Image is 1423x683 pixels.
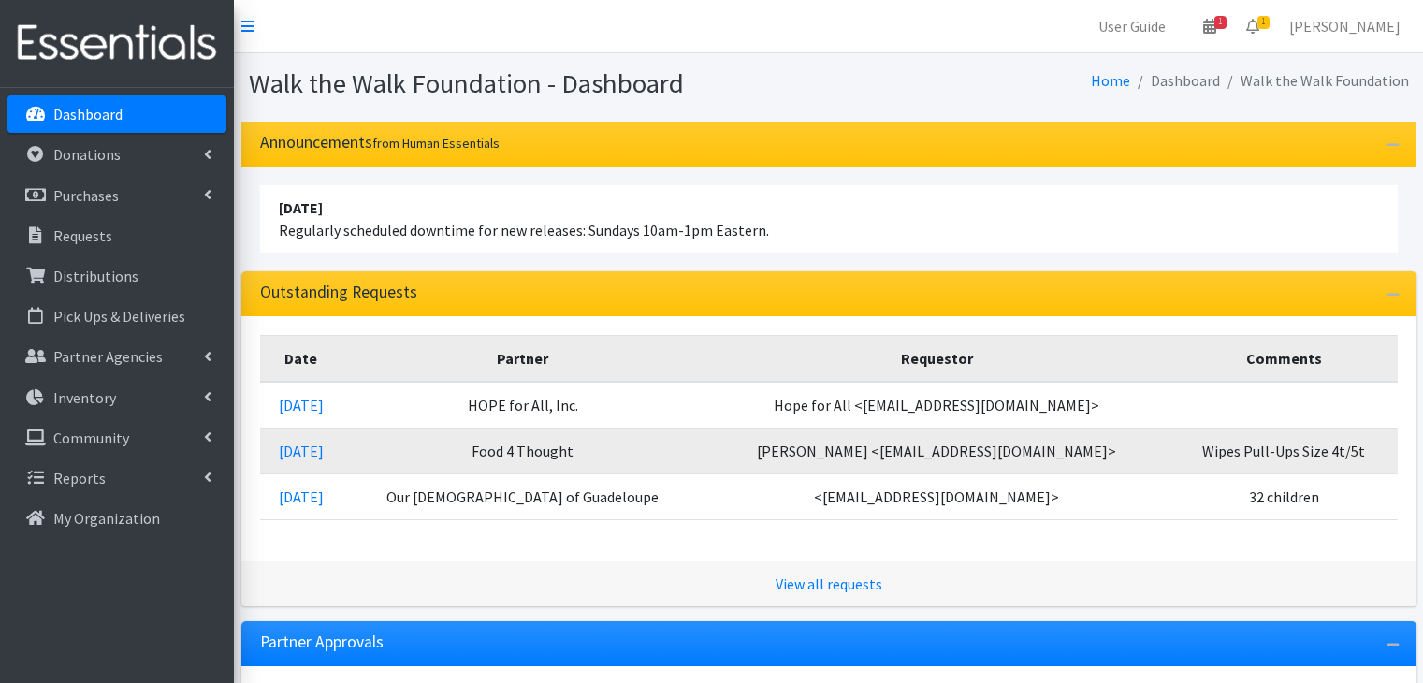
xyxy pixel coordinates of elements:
[342,382,704,429] td: HOPE for All, Inc.
[249,67,822,100] h1: Walk the Walk Foundation - Dashboard
[260,335,342,382] th: Date
[260,632,384,652] h3: Partner Approvals
[53,226,112,245] p: Requests
[7,419,226,457] a: Community
[1170,428,1397,473] td: Wipes Pull-Ups Size 4t/5t
[776,574,882,593] a: View all requests
[279,198,323,217] strong: [DATE]
[260,185,1398,253] li: Regularly scheduled downtime for new releases: Sundays 10am-1pm Eastern.
[342,473,704,519] td: Our [DEMOGRAPHIC_DATA] of Guadeloupe
[53,105,123,124] p: Dashboard
[1231,7,1274,45] a: 1
[7,338,226,375] a: Partner Agencies
[53,509,160,528] p: My Organization
[53,307,185,326] p: Pick Ups & Deliveries
[1083,7,1181,45] a: User Guide
[703,382,1170,429] td: Hope for All <[EMAIL_ADDRESS][DOMAIN_NAME]>
[1170,335,1397,382] th: Comments
[53,429,129,447] p: Community
[7,136,226,173] a: Donations
[7,12,226,75] img: HumanEssentials
[279,442,324,460] a: [DATE]
[53,469,106,487] p: Reports
[1091,71,1130,90] a: Home
[703,335,1170,382] th: Requestor
[53,267,138,285] p: Distributions
[260,133,500,153] h3: Announcements
[7,459,226,497] a: Reports
[7,500,226,537] a: My Organization
[53,347,163,366] p: Partner Agencies
[342,428,704,473] td: Food 4 Thought
[1130,67,1220,94] li: Dashboard
[1170,473,1397,519] td: 32 children
[372,135,500,152] small: from Human Essentials
[342,335,704,382] th: Partner
[1257,16,1270,29] span: 1
[703,473,1170,519] td: <[EMAIL_ADDRESS][DOMAIN_NAME]>
[7,379,226,416] a: Inventory
[1214,16,1227,29] span: 1
[1220,67,1409,94] li: Walk the Walk Foundation
[279,396,324,414] a: [DATE]
[53,145,121,164] p: Donations
[703,428,1170,473] td: [PERSON_NAME] <[EMAIL_ADDRESS][DOMAIN_NAME]>
[53,388,116,407] p: Inventory
[279,487,324,506] a: [DATE]
[7,298,226,335] a: Pick Ups & Deliveries
[7,217,226,254] a: Requests
[53,186,119,205] p: Purchases
[1188,7,1231,45] a: 1
[7,257,226,295] a: Distributions
[7,95,226,133] a: Dashboard
[260,283,417,302] h3: Outstanding Requests
[1274,7,1416,45] a: [PERSON_NAME]
[7,177,226,214] a: Purchases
